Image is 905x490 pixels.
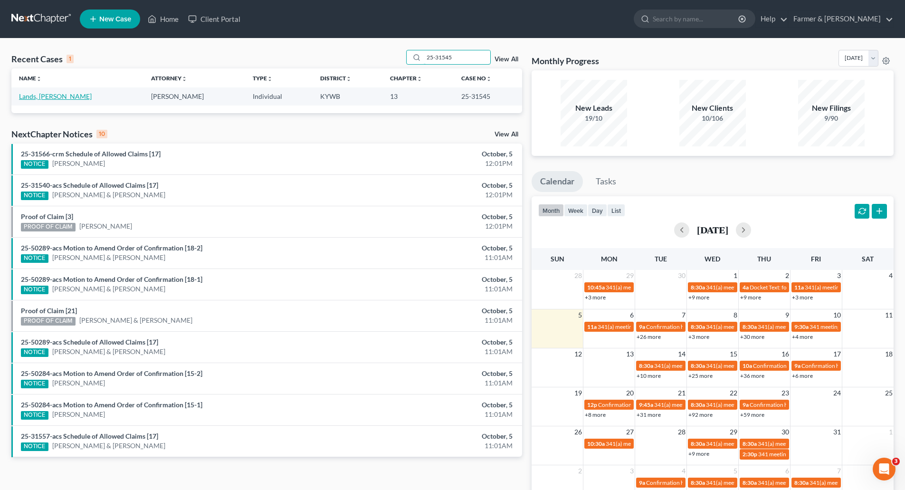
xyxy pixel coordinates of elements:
[654,362,746,369] span: 341(a) meeting for [PERSON_NAME]
[573,387,583,399] span: 19
[646,479,804,486] span: Confirmation hearing for [PERSON_NAME] & [PERSON_NAME]
[740,411,764,418] a: +59 more
[781,348,790,360] span: 16
[253,75,273,82] a: Typeunfold_more
[355,275,513,284] div: October, 5
[781,387,790,399] span: 23
[245,87,312,105] td: Individual
[495,56,518,63] a: View All
[390,75,422,82] a: Chapterunfold_more
[625,348,635,360] span: 13
[637,333,661,340] a: +26 more
[588,204,607,217] button: day
[733,270,738,281] span: 1
[794,479,809,486] span: 8:30a
[355,400,513,410] div: October, 5
[52,284,165,294] a: [PERSON_NAME] & [PERSON_NAME]
[355,159,513,168] div: 12:01PM
[355,221,513,231] div: 12:01PM
[585,411,606,418] a: +8 more
[688,411,713,418] a: +92 more
[96,130,107,138] div: 10
[181,76,187,82] i: unfold_more
[143,10,183,28] a: Home
[11,128,107,140] div: NextChapter Notices
[267,76,273,82] i: unfold_more
[888,270,894,281] span: 4
[355,243,513,253] div: October, 5
[691,323,705,330] span: 8:30a
[355,441,513,451] div: 11:01AM
[355,347,513,356] div: 11:01AM
[639,479,645,486] span: 9a
[532,55,599,67] h3: Monthly Progress
[538,204,564,217] button: month
[757,255,771,263] span: Thu
[382,87,454,105] td: 13
[794,284,804,291] span: 11a
[355,190,513,200] div: 12:01PM
[637,372,661,379] a: +10 more
[706,401,798,408] span: 341(a) meeting for [PERSON_NAME]
[758,479,849,486] span: 341(a) meeting for [PERSON_NAME]
[743,362,752,369] span: 10a
[655,255,667,263] span: Tue
[587,440,605,447] span: 10:30a
[21,317,76,326] div: PROOF OF CLAIM
[21,338,158,346] a: 25-50289-acs Schedule of Allowed Claims [17]
[606,284,697,291] span: 341(a) meeting for [PERSON_NAME]
[743,401,749,408] span: 9a
[454,87,522,105] td: 25-31545
[740,333,764,340] a: +30 more
[573,426,583,438] span: 26
[52,378,105,388] a: [PERSON_NAME]
[67,55,74,63] div: 1
[888,426,894,438] span: 1
[758,440,900,447] span: 341(a) meeting for [PERSON_NAME] & [PERSON_NAME]
[677,426,686,438] span: 28
[355,253,513,262] div: 11:01AM
[740,294,761,301] a: +9 more
[743,479,757,486] span: 8:30a
[873,458,895,480] iframe: Intercom live chat
[639,362,653,369] span: 8:30a
[706,479,798,486] span: 341(a) meeting for [PERSON_NAME]
[21,192,48,200] div: NOTICE
[36,76,42,82] i: unfold_more
[573,270,583,281] span: 28
[691,440,705,447] span: 8:30a
[143,87,246,105] td: [PERSON_NAME]
[756,10,788,28] a: Help
[21,442,48,451] div: NOTICE
[355,337,513,347] div: October, 5
[811,255,821,263] span: Fri
[758,451,843,458] span: 341 meeting for [PERSON_NAME]
[21,307,77,315] a: Proof of Claim [21]
[810,323,895,330] span: 341 meeting for [PERSON_NAME]
[79,221,132,231] a: [PERSON_NAME]
[637,411,661,418] a: +31 more
[355,149,513,159] div: October, 5
[598,401,756,408] span: Confirmation hearing for [PERSON_NAME] & [PERSON_NAME]
[587,401,597,408] span: 12p
[639,323,645,330] span: 9a
[794,362,800,369] span: 9a
[884,309,894,321] span: 11
[892,458,900,465] span: 3
[21,275,202,283] a: 25-50289-acs Motion to Amend Order of Confirmation [18-1]
[598,323,689,330] span: 341(a) meeting for [PERSON_NAME]
[750,284,835,291] span: Docket Text: for [PERSON_NAME]
[52,159,105,168] a: [PERSON_NAME]
[691,479,705,486] span: 8:30a
[784,270,790,281] span: 2
[461,75,492,82] a: Case Nounfold_more
[183,10,245,28] a: Client Portal
[653,10,740,28] input: Search by name...
[679,114,746,123] div: 10/106
[729,426,738,438] span: 29
[832,387,842,399] span: 24
[561,114,627,123] div: 19/10
[733,309,738,321] span: 8
[355,410,513,419] div: 11:01AM
[11,53,74,65] div: Recent Cases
